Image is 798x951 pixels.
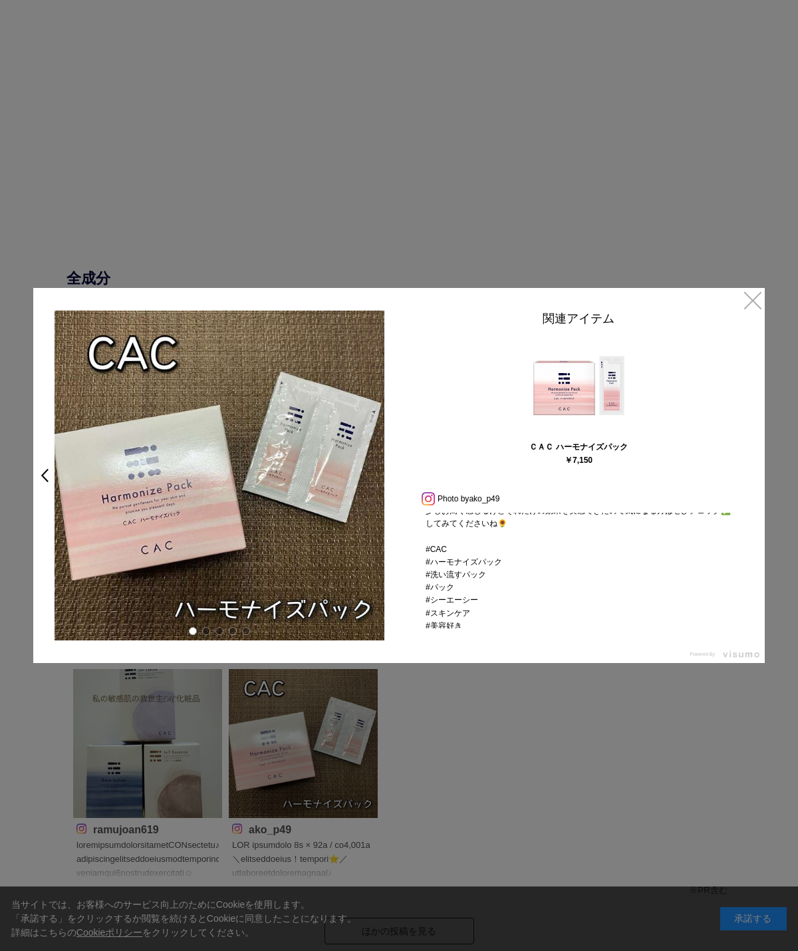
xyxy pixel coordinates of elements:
div: 関連アイテム [412,311,745,333]
div: ￥7,150 [565,456,593,464]
img: 060402.jpg [529,336,628,436]
a: ako_p49 [469,494,499,503]
div: ＣＡＣ ハーモナイズパック [520,441,637,453]
a: × [741,288,765,312]
img: e9050913-2b3b-4b0d-8a16-05891f2c5e9b-large.jpg [55,311,384,640]
a: < [32,464,51,487]
span: Photo by [438,491,469,507]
